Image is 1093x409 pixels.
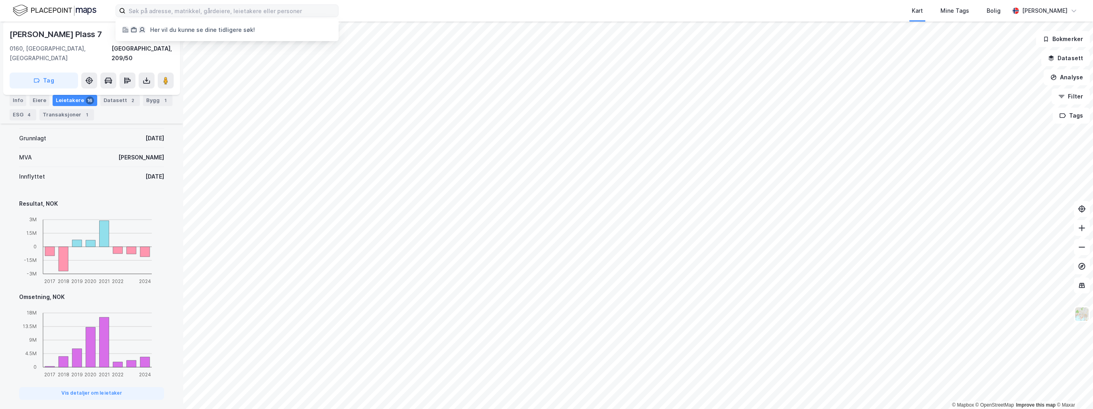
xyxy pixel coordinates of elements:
[912,6,923,16] div: Kart
[150,25,255,35] div: Her vil du kunne se dine tidligere søk!
[84,371,96,377] tspan: 2020
[112,278,123,284] tspan: 2022
[10,73,78,88] button: Tag
[145,134,164,143] div: [DATE]
[1016,402,1056,408] a: Improve this map
[26,230,37,236] tspan: 1.5M
[1044,69,1090,85] button: Analyse
[71,371,83,377] tspan: 2019
[987,6,1001,16] div: Bolig
[143,95,172,106] div: Bygg
[1053,371,1093,409] iframe: Chat Widget
[10,44,112,63] div: 0160, [GEOGRAPHIC_DATA], [GEOGRAPHIC_DATA]
[27,271,37,277] tspan: -3M
[19,199,164,208] div: Resultat, NOK
[19,134,46,143] div: Grunnlagt
[58,278,69,284] tspan: 2018
[71,278,83,284] tspan: 2019
[29,95,49,106] div: Eiere
[99,371,110,377] tspan: 2021
[33,244,37,250] tspan: 0
[19,387,164,400] button: Vis detaljer om leietaker
[10,109,36,120] div: ESG
[161,96,169,104] div: 1
[13,4,96,18] img: logo.f888ab2527a4732fd821a326f86c7f29.svg
[19,292,164,302] div: Omsetning, NOK
[1053,108,1090,124] button: Tags
[125,5,338,17] input: Søk på adresse, matrikkel, gårdeiere, leietakere eller personer
[44,278,55,284] tspan: 2017
[118,153,164,162] div: [PERSON_NAME]
[975,402,1014,408] a: OpenStreetMap
[39,109,94,120] div: Transaksjoner
[112,44,174,63] div: [GEOGRAPHIC_DATA], 209/50
[1022,6,1068,16] div: [PERSON_NAME]
[1036,31,1090,47] button: Bokmerker
[952,402,974,408] a: Mapbox
[19,153,32,162] div: MVA
[86,96,94,104] div: 16
[1074,307,1089,322] img: Z
[27,310,37,316] tspan: 18M
[99,278,110,284] tspan: 2021
[145,172,164,181] div: [DATE]
[940,6,969,16] div: Mine Tags
[10,28,104,41] div: [PERSON_NAME] Plass 7
[1041,50,1090,66] button: Datasett
[29,216,37,222] tspan: 3M
[44,371,55,377] tspan: 2017
[84,278,96,284] tspan: 2020
[25,111,33,119] div: 4
[58,371,69,377] tspan: 2018
[139,371,151,377] tspan: 2024
[112,371,123,377] tspan: 2022
[1052,88,1090,104] button: Filter
[33,364,37,370] tspan: 0
[53,95,97,106] div: Leietakere
[129,96,137,104] div: 2
[139,278,151,284] tspan: 2024
[83,111,91,119] div: 1
[24,257,37,263] tspan: -1.5M
[29,337,37,343] tspan: 9M
[23,323,37,329] tspan: 13.5M
[100,95,140,106] div: Datasett
[19,172,45,181] div: Innflyttet
[25,350,37,356] tspan: 4.5M
[10,95,26,106] div: Info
